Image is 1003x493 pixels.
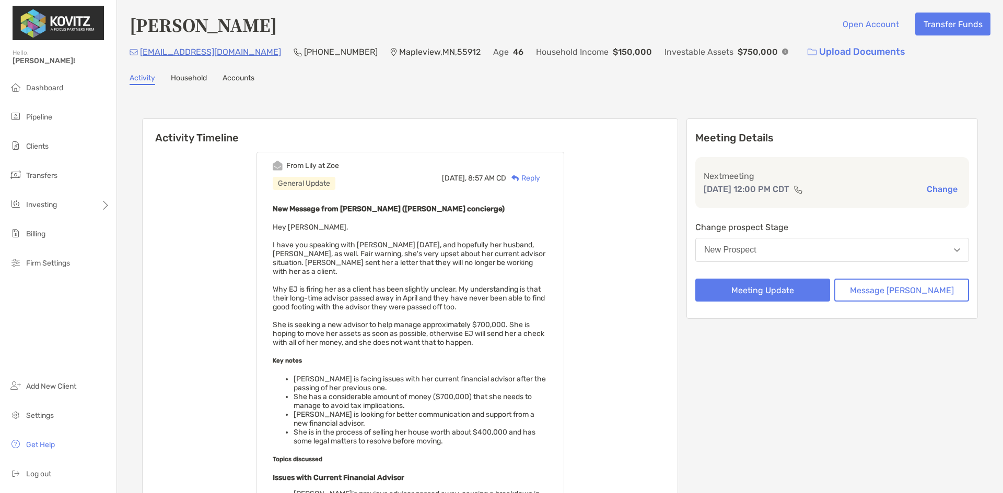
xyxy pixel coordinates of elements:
[273,455,548,463] h5: Topics discussed
[834,13,907,35] button: Open Account
[468,174,506,183] span: 8:57 AM CD
[26,440,55,449] span: Get Help
[9,256,22,269] img: firm-settings icon
[294,392,548,410] li: She has a considerable amount of money ($700,000) that she needs to manage to avoid tax implicati...
[304,45,378,58] p: [PHONE_NUMBER]
[26,470,51,478] span: Log out
[140,45,281,58] p: [EMAIL_ADDRESS][DOMAIN_NAME]
[9,379,22,392] img: add_new_client icon
[808,49,817,56] img: button icon
[513,45,523,58] p: 46
[294,375,548,392] li: [PERSON_NAME] is facing issues with her current financial advisor after the passing of her previo...
[704,245,756,255] div: New Prospect
[493,45,509,58] p: Age
[26,200,57,209] span: Investing
[223,74,254,85] a: Accounts
[171,74,207,85] a: Household
[924,184,961,195] button: Change
[130,74,155,85] a: Activity
[704,170,961,183] p: Next meeting
[26,259,70,268] span: Firm Settings
[143,119,678,144] h6: Activity Timeline
[9,227,22,239] img: billing icon
[9,110,22,123] img: pipeline icon
[511,175,519,182] img: Reply icon
[695,221,969,234] p: Change prospect Stage
[273,205,505,213] b: New Message from [PERSON_NAME] ([PERSON_NAME] concierge)
[273,177,335,190] div: General Update
[13,56,110,65] span: [PERSON_NAME]!
[130,49,138,55] img: Email Icon
[9,139,22,152] img: clients icon
[738,45,778,58] p: $750,000
[536,45,609,58] p: Household Income
[13,4,104,42] img: Zoe Logo
[26,411,54,420] span: Settings
[273,357,548,364] h5: Key notes
[442,174,466,183] span: [DATE],
[695,131,969,145] p: Meeting Details
[26,113,52,122] span: Pipeline
[9,198,22,210] img: investing icon
[9,408,22,421] img: settings icon
[9,467,22,479] img: logout icon
[390,48,397,56] img: Location Icon
[782,49,788,55] img: Info Icon
[801,41,912,63] a: Upload Documents
[954,248,960,252] img: Open dropdown arrow
[695,279,830,302] button: Meeting Update
[294,428,548,446] li: She is in the process of selling her house worth about $400,000 and has some legal matters to res...
[9,169,22,181] img: transfers icon
[704,183,789,196] p: [DATE] 12:00 PM CDT
[273,473,404,482] strong: Issues with Current Financial Advisor
[9,438,22,450] img: get-help icon
[794,185,803,194] img: communication type
[834,279,969,302] button: Message [PERSON_NAME]
[294,48,302,56] img: Phone Icon
[26,171,57,180] span: Transfers
[130,13,277,37] h4: [PERSON_NAME]
[915,13,990,35] button: Transfer Funds
[9,81,22,93] img: dashboard icon
[399,45,481,58] p: Mapleview , MN , 55912
[613,45,652,58] p: $150,000
[26,142,49,151] span: Clients
[26,382,76,391] span: Add New Client
[695,238,969,262] button: New Prospect
[26,230,45,238] span: Billing
[664,45,733,58] p: Investable Assets
[273,161,283,171] img: Event icon
[286,161,339,170] div: From Lily at Zoe
[506,173,540,184] div: Reply
[294,410,548,428] li: [PERSON_NAME] is looking for better communication and support from a new financial advisor.
[26,83,63,92] span: Dashboard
